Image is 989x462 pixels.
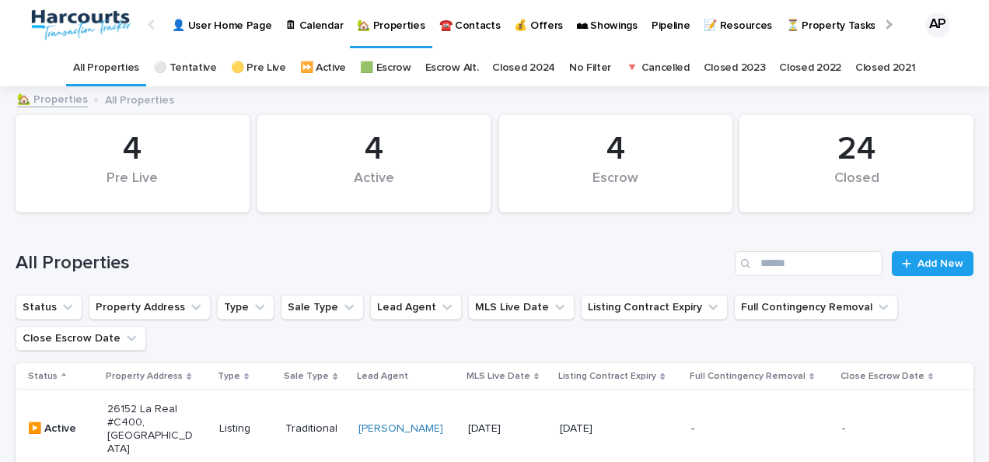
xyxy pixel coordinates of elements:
[16,295,82,320] button: Status
[892,251,973,276] a: Add New
[925,12,950,37] div: AP
[28,422,95,436] p: ▶️ Active
[357,368,408,385] p: Lead Agent
[358,422,443,436] a: [PERSON_NAME]
[281,295,364,320] button: Sale Type
[28,368,58,385] p: Status
[218,368,240,385] p: Type
[73,50,139,86] a: All Properties
[370,295,462,320] button: Lead Agent
[425,50,479,86] a: Escrow Alt.
[581,295,728,320] button: Listing Contract Expiry
[153,50,217,86] a: ⚪️ Tentative
[735,251,882,276] input: Search
[855,50,916,86] a: Closed 2021
[558,368,656,385] p: Listing Contract Expiry
[492,50,555,86] a: Closed 2024
[360,50,411,86] a: 🟩 Escrow
[766,130,947,169] div: 24
[31,9,132,40] img: aRr5UT5PQeWb03tlxx4P
[467,368,530,385] p: MLS Live Date
[779,50,841,86] a: Closed 2022
[468,295,575,320] button: MLS Live Date
[219,422,274,436] p: Listing
[734,295,898,320] button: Full Contingency Removal
[284,368,329,385] p: Sale Type
[468,422,548,436] p: [DATE]
[217,295,274,320] button: Type
[300,50,347,86] a: ⏩ Active
[691,422,778,436] p: -
[625,50,690,86] a: 🔻 Cancelled
[17,89,88,107] a: 🏡 Properties
[842,422,928,436] p: -
[704,50,766,86] a: Closed 2023
[917,258,963,269] span: Add New
[106,368,183,385] p: Property Address
[89,295,211,320] button: Property Address
[690,368,806,385] p: Full Contingency Removal
[105,90,174,107] p: All Properties
[526,170,707,203] div: Escrow
[526,130,707,169] div: 4
[569,50,611,86] a: No Filter
[284,130,465,169] div: 4
[16,326,146,351] button: Close Escrow Date
[42,170,223,203] div: Pre Live
[285,422,346,436] p: Traditional
[560,422,646,436] p: [DATE]
[16,252,729,275] h1: All Properties
[231,50,286,86] a: 🟡 Pre Live
[766,170,947,203] div: Closed
[107,403,194,455] p: 26152 La Real #C400, [GEOGRAPHIC_DATA]
[284,170,465,203] div: Active
[42,130,223,169] div: 4
[840,368,924,385] p: Close Escrow Date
